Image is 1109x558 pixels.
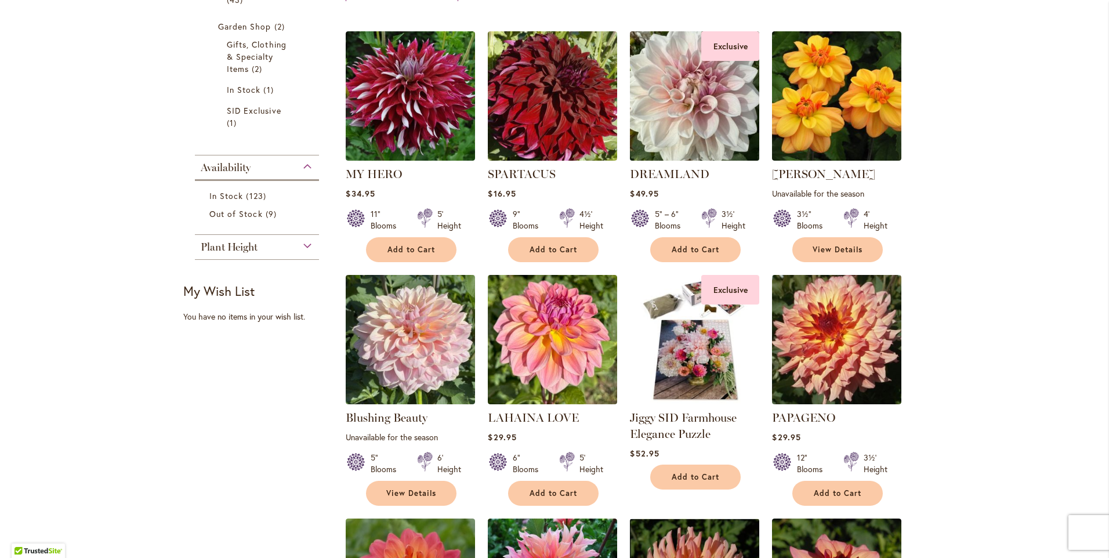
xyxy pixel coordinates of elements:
div: 5" Blooms [371,452,403,475]
iframe: Launch Accessibility Center [9,517,41,549]
a: DREAMLAND Exclusive [630,152,759,163]
span: 123 [246,190,269,202]
div: 3½' Height [722,208,745,231]
span: Plant Height [201,241,258,253]
button: Add to Cart [508,481,599,506]
a: SPARTACUS [488,167,556,181]
span: Add to Cart [814,488,861,498]
a: DREAMLAND [630,167,709,181]
div: You have no items in your wish list. [183,311,338,323]
span: 2 [274,20,288,32]
button: Add to Cart [650,465,741,490]
span: 1 [263,84,276,96]
span: $49.95 [630,188,658,199]
a: PAPAGENO [772,411,835,425]
a: [PERSON_NAME] [772,167,875,181]
a: Papageno [772,396,901,407]
span: Add to Cart [530,488,577,498]
span: Availability [201,161,251,174]
img: Blushing Beauty [346,275,475,404]
span: In Stock [227,84,260,95]
span: $29.95 [488,432,516,443]
span: Add to Cart [387,245,435,255]
p: Unavailable for the season [772,188,901,199]
a: Jiggy SID Farmhouse Elegance Puzzle Exclusive [630,396,759,407]
span: Add to Cart [672,472,719,482]
a: LAHAINA LOVE [488,396,617,407]
span: $29.95 [772,432,800,443]
span: In Stock [209,190,243,201]
span: Add to Cart [672,245,719,255]
div: 5' Height [579,452,603,475]
span: Garden Shop [218,21,271,32]
a: Blushing Beauty [346,411,427,425]
div: 11" Blooms [371,208,403,231]
a: In Stock [227,84,290,96]
div: 12" Blooms [797,452,829,475]
div: 9" Blooms [513,208,545,231]
a: Out of Stock 9 [209,208,307,220]
div: 3½" Blooms [797,208,829,231]
a: Spartacus [488,152,617,163]
img: My Hero [346,31,475,161]
span: $52.95 [630,448,659,459]
span: SID Exclusive [227,105,281,116]
img: Jiggy SID Farmhouse Elegance Puzzle [630,275,759,404]
span: View Details [813,245,862,255]
span: Out of Stock [209,208,263,219]
a: In Stock 123 [209,190,307,202]
a: MY HERO [346,167,402,181]
img: Spartacus [488,31,617,161]
div: Exclusive [701,275,759,305]
a: LAHAINA LOVE [488,411,579,425]
div: 5" – 6" Blooms [655,208,687,231]
span: 9 [266,208,280,220]
button: Add to Cart [508,237,599,262]
a: SID Exclusive [227,104,290,129]
div: 4½' Height [579,208,603,231]
a: Blushing Beauty [346,396,475,407]
span: View Details [386,488,436,498]
div: 5' Height [437,208,461,231]
div: 3½' Height [864,452,887,475]
div: 6' Height [437,452,461,475]
img: LAHAINA LOVE [488,275,617,404]
div: 4' Height [864,208,887,231]
a: Ginger Snap [772,152,901,163]
span: 1 [227,117,240,129]
a: View Details [366,481,456,506]
span: Add to Cart [530,245,577,255]
a: My Hero [346,152,475,163]
div: Exclusive [701,31,759,61]
a: View Details [792,237,883,262]
button: Add to Cart [650,237,741,262]
span: $16.95 [488,188,516,199]
div: 6" Blooms [513,452,545,475]
img: Ginger Snap [772,31,901,161]
p: Unavailable for the season [346,432,475,443]
span: 2 [252,63,265,75]
img: DREAMLAND [627,28,763,164]
button: Add to Cart [792,481,883,506]
a: Garden Shop [218,20,299,32]
img: Papageno [772,275,901,404]
button: Add to Cart [366,237,456,262]
span: $34.95 [346,188,375,199]
strong: My Wish List [183,282,255,299]
a: Gifts, Clothing &amp; Specialty Items [227,38,290,75]
span: Gifts, Clothing & Specialty Items [227,39,287,74]
a: Jiggy SID Farmhouse Elegance Puzzle [630,411,737,441]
